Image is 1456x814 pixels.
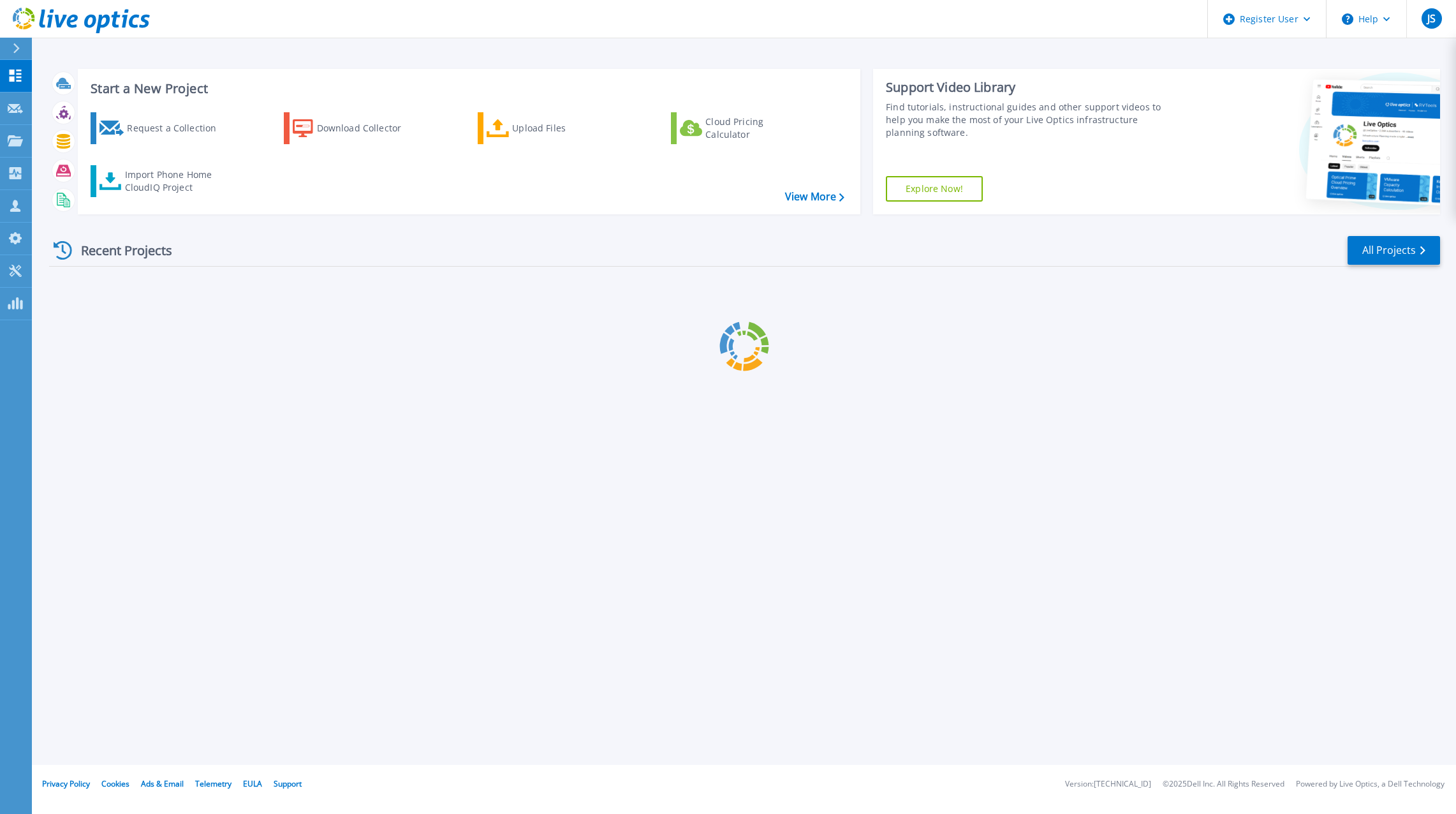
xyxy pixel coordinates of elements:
li: Powered by Live Optics, a Dell Technology [1296,780,1445,788]
span: JS [1427,13,1436,24]
div: Upload Files [512,115,614,141]
a: Cookies [101,778,129,789]
div: Recent Projects [49,235,189,266]
a: Ads & Email [141,778,184,789]
div: Download Collector [317,115,419,141]
div: Find tutorials, instructional guides and other support videos to help you make the most of your L... [886,101,1177,139]
li: Version: [TECHNICAL_ID] [1065,780,1151,788]
a: EULA [243,778,262,789]
li: © 2025 Dell Inc. All Rights Reserved [1163,780,1284,788]
a: All Projects [1348,236,1440,265]
a: Upload Files [478,112,620,144]
a: Explore Now! [886,176,983,202]
div: Support Video Library [886,79,1177,96]
div: Request a Collection [127,115,229,141]
a: Cloud Pricing Calculator [671,112,813,144]
a: Privacy Policy [42,778,90,789]
h3: Start a New Project [91,82,844,96]
a: Telemetry [195,778,232,789]
div: Import Phone Home CloudIQ Project [125,168,224,194]
a: Support [274,778,302,789]
div: Cloud Pricing Calculator [705,115,807,141]
a: Request a Collection [91,112,233,144]
a: Download Collector [284,112,426,144]
a: View More [785,191,844,203]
